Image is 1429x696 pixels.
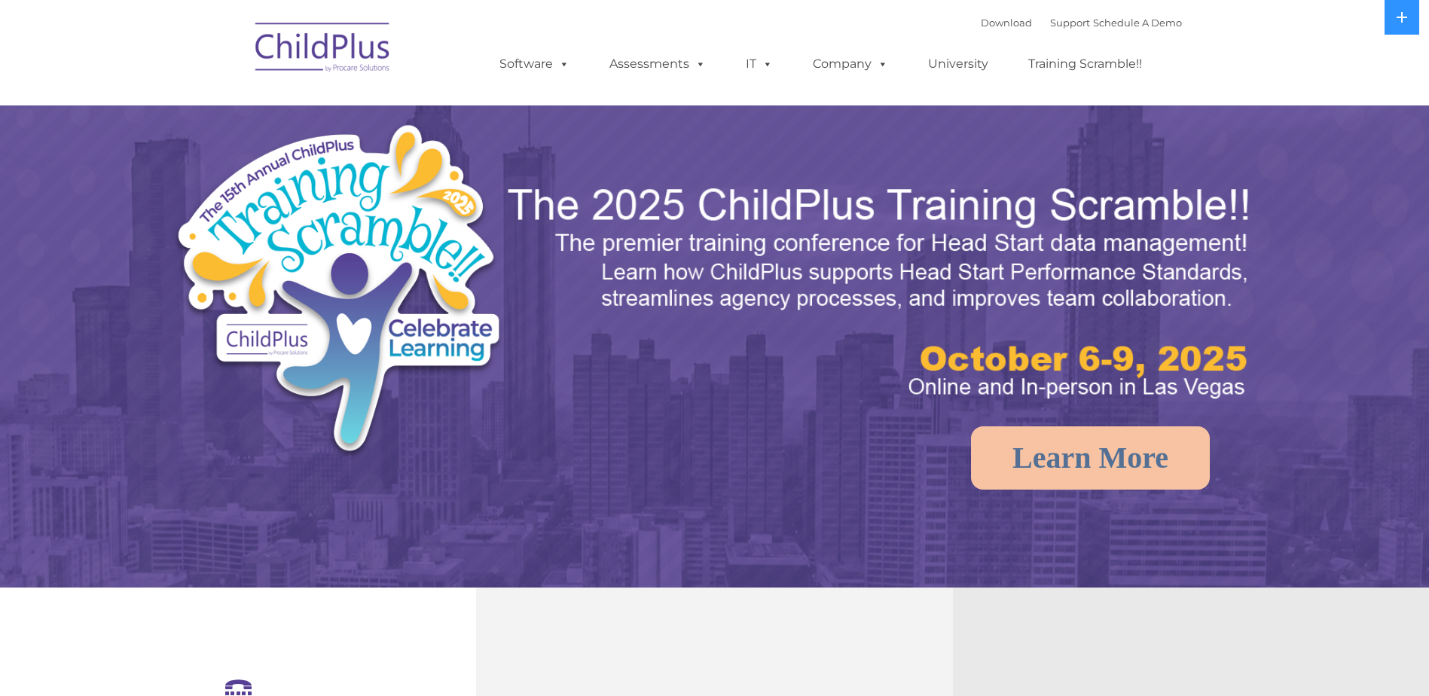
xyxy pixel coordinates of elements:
a: Learn More [971,426,1210,490]
font: | [981,17,1182,29]
a: Support [1050,17,1090,29]
a: IT [731,49,788,79]
a: Schedule A Demo [1093,17,1182,29]
a: Training Scramble!! [1013,49,1157,79]
img: ChildPlus by Procare Solutions [248,12,398,87]
a: Assessments [594,49,721,79]
a: Download [981,17,1032,29]
a: University [913,49,1003,79]
a: Software [484,49,585,79]
a: Company [798,49,903,79]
